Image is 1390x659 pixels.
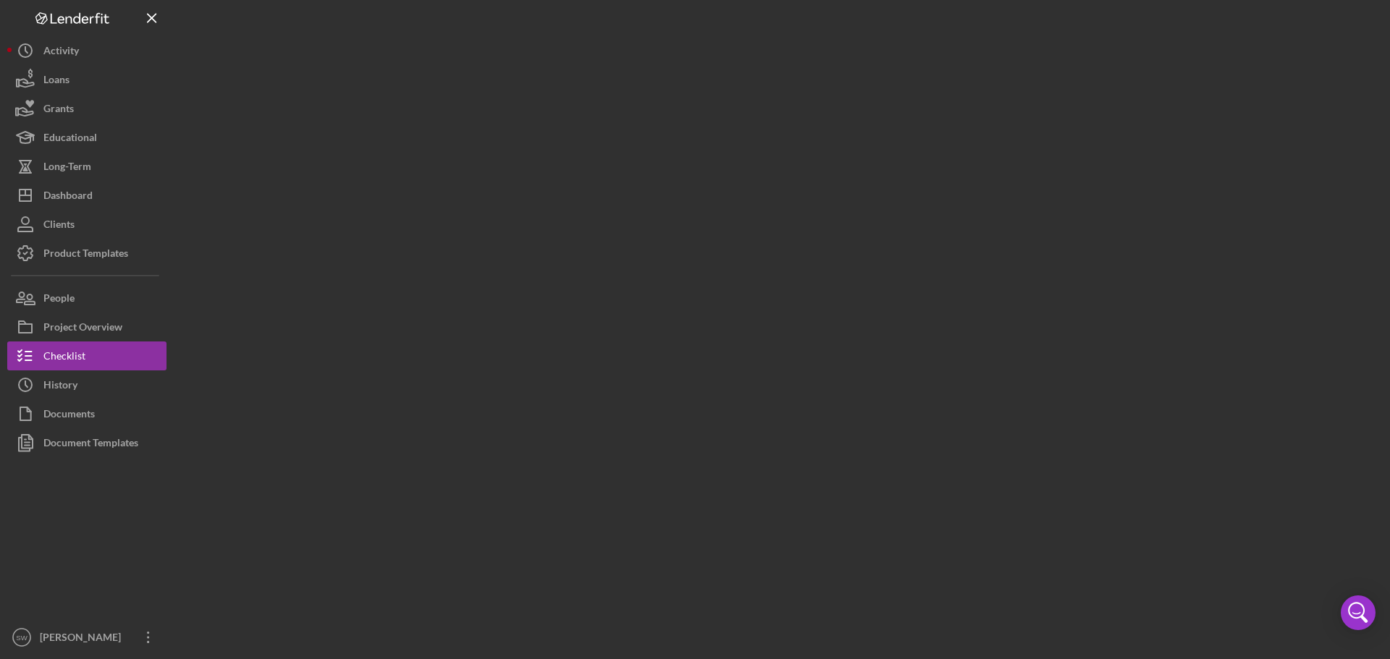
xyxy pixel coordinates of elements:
div: Document Templates [43,428,138,461]
button: Checklist [7,341,167,370]
div: Loans [43,65,69,98]
button: People [7,284,167,313]
button: SW[PERSON_NAME] [7,623,167,652]
button: Activity [7,36,167,65]
button: History [7,370,167,399]
button: Product Templates [7,239,167,268]
button: Grants [7,94,167,123]
div: Activity [43,36,79,69]
button: Project Overview [7,313,167,341]
div: History [43,370,77,403]
button: Long-Term [7,152,167,181]
div: [PERSON_NAME] [36,623,130,655]
div: Checklist [43,341,85,374]
div: Open Intercom Messenger [1341,595,1376,630]
div: People [43,284,75,316]
button: Loans [7,65,167,94]
div: Documents [43,399,95,432]
button: Clients [7,210,167,239]
div: Clients [43,210,75,242]
button: Dashboard [7,181,167,210]
button: Document Templates [7,428,167,457]
button: Educational [7,123,167,152]
div: Grants [43,94,74,127]
div: Educational [43,123,97,156]
div: Long-Term [43,152,91,184]
button: Documents [7,399,167,428]
div: Dashboard [43,181,93,213]
div: Product Templates [43,239,128,271]
text: SW [16,634,28,642]
div: Project Overview [43,313,122,345]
